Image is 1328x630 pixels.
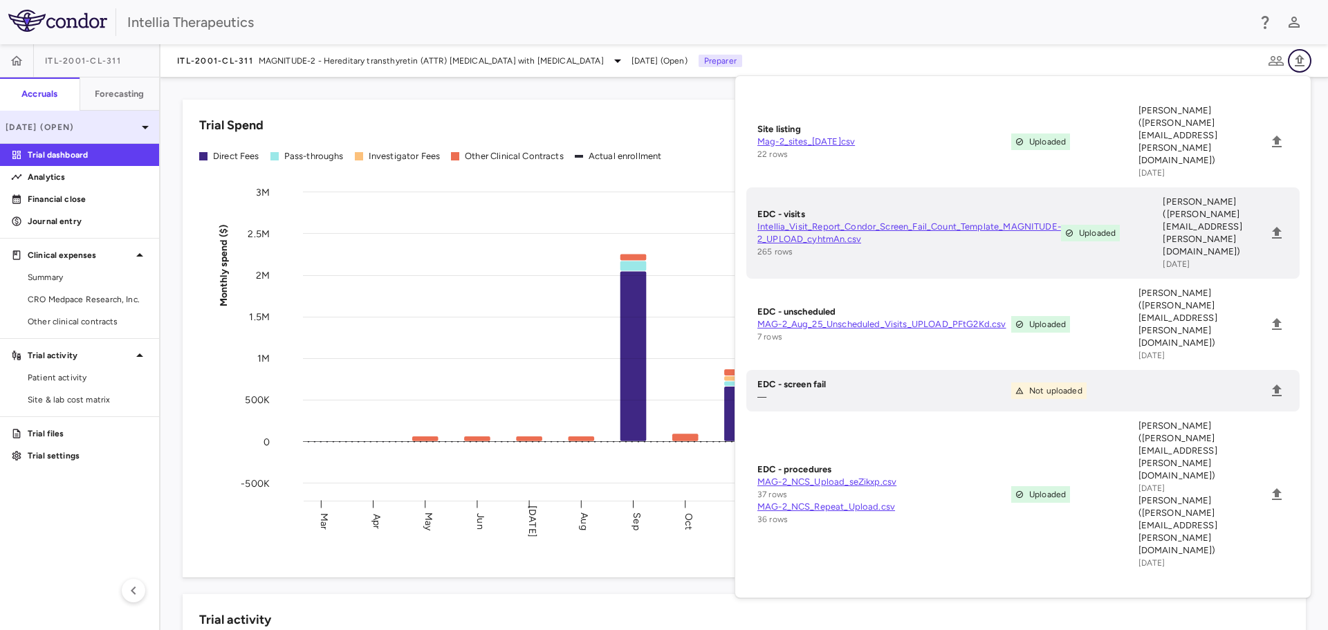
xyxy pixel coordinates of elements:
span: [DATE] (Open) [631,55,688,67]
p: [DATE] (Open) [6,121,137,133]
p: Analytics [28,171,148,183]
div: Pass-throughs [284,150,344,163]
p: Trial settings [28,450,148,462]
div: Actual enrollment [589,150,662,163]
h6: EDC - procedures [757,463,1011,476]
span: Uploaded [1029,318,1066,331]
span: 36 rows [757,515,788,524]
a: MAG-2_Aug_25_Unscheduled_Visits_UPLOAD_PFtG2Kd.csv [757,318,1011,331]
a: Intellia_Visit_Report_Condor_Screen_Fail_Count_Template_MAGNITUDE-2_UPLOAD_cyhtmAn.csv [757,221,1061,245]
span: Uploaded [1079,227,1116,239]
div: Investigator Fees [369,150,441,163]
h6: Forecasting [95,88,145,100]
span: ITL-2001-CL-311 [177,55,253,66]
span: Upload [1265,221,1289,245]
h6: EDC - visits [757,208,1061,221]
p: Trial activity [28,349,131,362]
span: Other clinical contracts [28,315,148,328]
tspan: 500K [245,394,270,406]
span: 22 rows [757,149,788,159]
tspan: 1M [257,353,270,364]
tspan: 0 [264,436,270,447]
span: ITL-2001-CL-311 [45,55,121,66]
text: Oct [683,512,694,529]
p: [PERSON_NAME] ([PERSON_NAME][EMAIL_ADDRESS][PERSON_NAME][DOMAIN_NAME]) [1163,196,1265,258]
span: [DATE] [1138,483,1165,493]
span: Site & lab cost matrix [28,393,148,406]
a: MAG-2_NCS_Upload_seZikxp.csv [757,476,1011,488]
text: Apr [371,513,382,528]
p: [PERSON_NAME] ([PERSON_NAME][EMAIL_ADDRESS][PERSON_NAME][DOMAIN_NAME]) [1138,420,1266,482]
img: logo-full-BYUhSk78.svg [8,10,107,32]
p: [PERSON_NAME] ([PERSON_NAME][EMAIL_ADDRESS][PERSON_NAME][DOMAIN_NAME]) [1138,494,1266,557]
tspan: 2.5M [248,228,270,239]
span: 7 rows [757,332,782,342]
h6: EDC - unscheduled [757,306,1011,318]
span: Uploaded [1029,488,1066,501]
span: CRO Medpace Research, Inc. [28,293,148,306]
tspan: -500K [241,477,270,489]
span: Upload [1265,313,1289,336]
h6: Site listing [757,123,1011,136]
span: Summary [28,271,148,284]
text: Aug [578,512,590,530]
p: Clinical expenses [28,249,131,261]
tspan: Monthly spend ($) [218,224,230,306]
span: Upload [1265,379,1289,402]
p: [PERSON_NAME] ([PERSON_NAME][EMAIL_ADDRESS][PERSON_NAME][DOMAIN_NAME]) [1138,287,1266,349]
a: MAG-2_NCS_Repeat_Upload.csv [757,501,1011,513]
text: Sep [631,512,643,530]
p: Financial close [28,193,148,205]
h6: Trial activity [199,611,271,629]
span: [DATE] [1138,168,1165,178]
span: — [757,392,766,402]
span: Patient activity [28,371,148,384]
span: Upload [1265,130,1289,154]
p: [PERSON_NAME] ([PERSON_NAME][EMAIL_ADDRESS][PERSON_NAME][DOMAIN_NAME]) [1138,104,1266,167]
a: Mag-2_sites_[DATE]csv [757,136,1011,148]
text: Mar [318,512,330,529]
tspan: 1.5M [249,311,270,323]
h6: Accruals [21,88,57,100]
text: Jun [474,513,486,529]
h6: Trial Spend [199,116,264,135]
p: Trial dashboard [28,149,148,161]
h6: EDC - screen fail [757,378,1011,391]
tspan: 2M [256,269,270,281]
span: 265 rows [757,247,793,257]
tspan: 3M [256,186,270,198]
span: [DATE] [1138,558,1165,568]
div: Intellia Therapeutics [127,12,1248,33]
div: Other Clinical Contracts [465,150,564,163]
span: Upload [1265,483,1289,506]
p: Journal entry [28,215,148,228]
p: Trial files [28,427,148,440]
div: Direct Fees [213,150,259,163]
text: May [423,512,434,530]
span: Uploaded [1029,136,1066,148]
span: 37 rows [757,490,787,499]
span: MAGNITUDE-2 - Hereditary transthyretin (ATTR) [MEDICAL_DATA] with [MEDICAL_DATA] [259,55,604,67]
span: [DATE] [1163,259,1190,269]
text: [DATE] [526,506,538,537]
span: Not uploaded [1029,385,1082,397]
span: [DATE] [1138,351,1165,360]
p: Preparer [699,55,742,67]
